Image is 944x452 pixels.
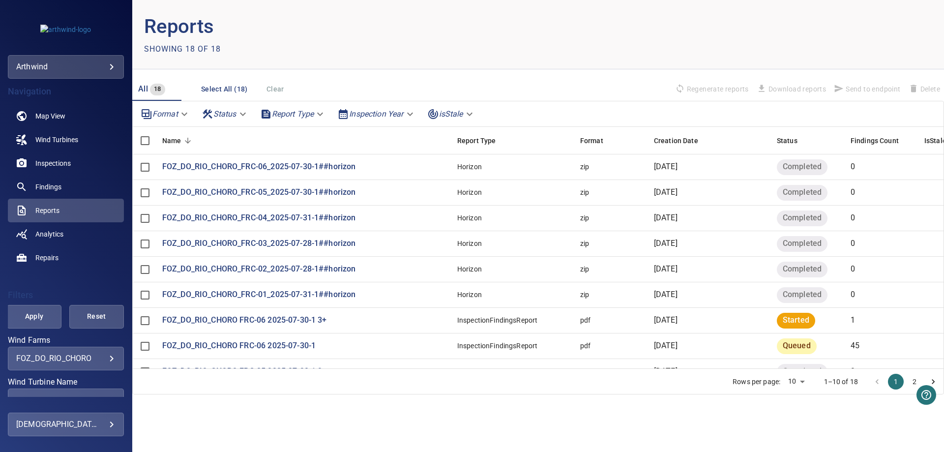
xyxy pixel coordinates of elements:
a: FOZ_DO_RIO_CHORO_FRC-05_2025-07-30-1##horizon [162,187,356,198]
div: Format [580,127,603,154]
p: FOZ_DO_RIO_CHORO_FRC-06_2025-07-30-1##horizon [162,161,356,173]
div: Horizon [457,213,482,223]
button: Apply [7,305,61,329]
span: Queued [777,340,817,352]
span: Inspections [35,158,71,168]
div: Inspection Year [333,105,419,122]
a: windturbines noActive [8,128,124,151]
div: Status [198,105,252,122]
span: Completed [777,289,827,301]
p: 0 [851,289,855,301]
p: [DATE] [654,187,678,198]
div: Horizon [457,264,482,274]
p: [DATE] [654,264,678,275]
div: [DEMOGRAPHIC_DATA] Proenca [16,417,116,432]
p: [DATE] [654,212,678,224]
div: Status [777,127,797,154]
p: Rows per page: [733,377,780,387]
span: Map View [35,111,65,121]
em: Format [152,109,178,119]
em: isStale [439,109,463,119]
nav: pagination navigation [868,374,943,390]
div: 10 [784,374,808,389]
span: Repairs [35,253,59,263]
em: Inspection Year [349,109,403,119]
div: Horizon [457,290,482,300]
div: pdf [580,315,590,325]
a: FOZ_DO_RIO_CHORO_FRC-04_2025-07-31-1##horizon [162,212,356,224]
div: InspectionFindingsReport [457,366,538,376]
span: Completed [777,187,827,198]
div: zip [580,239,589,248]
span: Reports [35,206,59,215]
img: arthwind-logo [40,25,91,34]
span: Completed [777,366,827,377]
label: Wind Farms [8,336,124,344]
span: 18 [150,84,165,95]
em: Report Type [272,109,314,119]
div: zip [580,264,589,274]
a: findings noActive [8,175,124,199]
div: Findings Count [846,127,919,154]
span: All [138,84,148,93]
a: FOZ_DO_RIO_CHORO_FRC-02_2025-07-28-1##horizon [162,264,356,275]
div: Format [137,105,194,122]
button: Select All (18) [197,80,252,98]
p: FOZ_DO_RIO_CHORO FRC-05 2025-07-30-1 3+ [162,366,327,377]
span: Findings [35,182,61,192]
a: FOZ_DO_RIO_CHORO_FRC-01_2025-07-31-1##horizon [162,289,356,301]
div: Name [162,127,181,154]
div: Creation Date [649,127,772,154]
h4: Filters [8,290,124,300]
a: analytics noActive [8,222,124,246]
p: [DATE] [654,315,678,326]
button: Reset [69,305,124,329]
div: Horizon [457,239,482,248]
div: pdf [580,341,590,351]
div: zip [580,213,589,223]
p: [DATE] [654,366,678,377]
div: InspectionFindingsReport [457,315,538,325]
div: FOZ_DO_RIO_CHORO [16,354,116,363]
div: Horizon [457,162,482,172]
a: FOZ_DO_RIO_CHORO FRC-06 2025-07-30-1 3+ [162,315,327,326]
div: Wind Farms [8,347,124,370]
p: [DATE] [654,340,678,352]
div: Findings Count [851,127,899,154]
a: reports active [8,199,124,222]
p: 45 [851,340,859,352]
div: InspectionFindingsReport [457,341,538,351]
button: Go to next page [925,374,941,390]
span: Apply [19,310,49,323]
p: 0 [851,366,855,377]
span: Reset [82,310,112,323]
p: 0 [851,212,855,224]
span: Wind Turbines [35,135,78,145]
p: [DATE] [654,238,678,249]
p: 1 [851,315,855,326]
a: map noActive [8,104,124,128]
span: Completed [777,238,827,249]
div: zip [580,187,589,197]
div: Report Type [457,127,496,154]
div: pdf [580,366,590,376]
p: FOZ_DO_RIO_CHORO FRC-06 2025-07-30-1 [162,340,316,352]
p: 0 [851,187,855,198]
button: page 1 [888,374,904,390]
span: Completed [777,161,827,173]
div: Report Type [256,105,330,122]
p: [DATE] [654,289,678,301]
p: 0 [851,264,855,275]
div: zip [580,290,589,300]
a: FOZ_DO_RIO_CHORO_FRC-03_2025-07-28-1##horizon [162,238,356,249]
p: Reports [144,12,538,41]
div: isStale [423,105,479,122]
label: Wind Turbine Name [8,378,124,386]
a: repairs noActive [8,246,124,270]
